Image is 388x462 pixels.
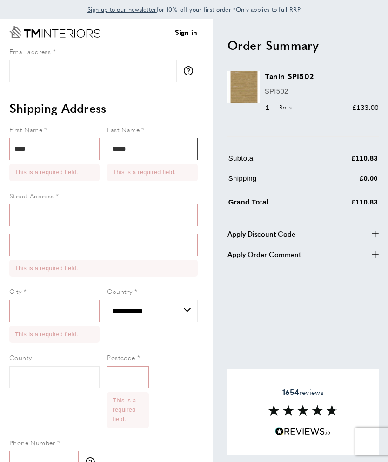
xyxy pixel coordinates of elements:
[9,26,100,38] a: Go to Home page
[15,330,94,339] li: This is a required field.
[319,153,378,171] td: £110.83
[319,195,378,215] td: £110.83
[275,427,331,436] img: Reviews.io 5 stars
[265,86,379,97] p: SPI502
[113,168,192,177] li: This is a required field.
[319,173,378,191] td: £0.00
[228,195,318,215] td: Grand Total
[227,249,301,260] span: Apply Order Comment
[107,286,132,296] span: Country
[353,103,379,111] span: £133.00
[107,353,135,362] span: Postcode
[87,5,301,14] span: for 10% off your first order *Only applies to full RRP
[9,353,32,362] span: County
[268,405,338,416] img: Reviews section
[9,191,54,200] span: Street Address
[265,102,295,113] div: 1
[228,173,318,191] td: Shipping
[87,5,157,14] a: Sign up to our newsletter
[282,387,324,397] span: reviews
[15,264,192,273] li: This is a required field.
[15,168,94,177] li: This is a required field.
[227,228,295,239] span: Apply Discount Code
[282,387,299,397] strong: 1654
[227,37,379,54] h2: Order Summary
[184,66,198,75] button: More information
[265,71,379,82] h3: Tanin SPI502
[107,125,140,134] span: Last Name
[113,396,143,424] li: This is a required field.
[228,153,318,171] td: Subtotal
[9,125,42,134] span: First Name
[227,71,260,103] img: Tanin SPI502
[9,47,51,56] span: Email address
[9,100,198,116] h2: Shipping Address
[274,103,294,112] span: Rolls
[9,438,55,447] span: Phone Number
[175,27,198,38] a: Sign in
[87,5,157,14] span: Sign up to our newsletter
[9,286,22,296] span: City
